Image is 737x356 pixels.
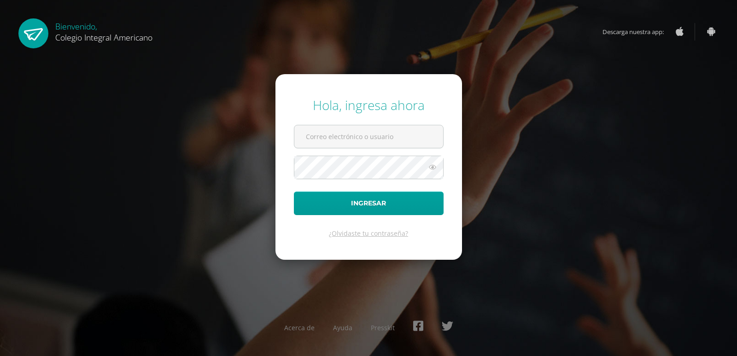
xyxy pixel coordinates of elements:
span: Descarga nuestra app: [602,23,673,41]
a: Presskit [371,323,395,332]
a: Acerca de [284,323,315,332]
div: Hola, ingresa ahora [294,96,444,114]
span: Colegio Integral Americano [55,32,152,43]
a: Ayuda [333,323,352,332]
button: Ingresar [294,192,444,215]
input: Correo electrónico o usuario [294,125,443,148]
div: Bienvenido, [55,18,152,43]
a: ¿Olvidaste tu contraseña? [329,229,408,238]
